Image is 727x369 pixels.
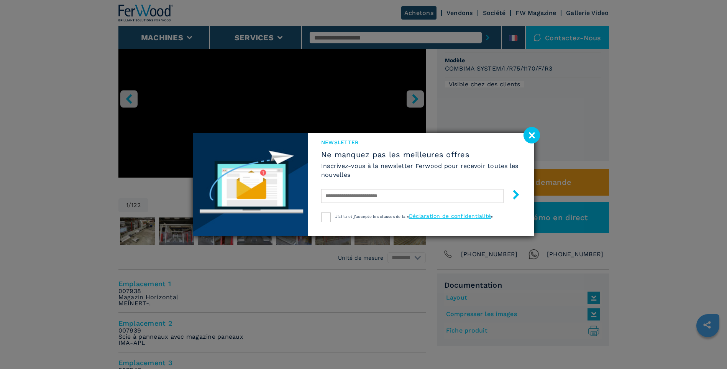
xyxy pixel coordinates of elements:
[335,214,409,219] span: J'ai lu et j'accepte les clauses de la «
[409,213,491,219] a: Déclaration de confidentialité
[321,150,521,159] span: Ne manquez pas les meilleures offres
[504,187,521,205] button: submit-button
[321,138,521,146] span: Newsletter
[193,133,308,236] img: Newsletter image
[321,161,521,179] h6: Inscrivez-vous à la newsletter Ferwood pour recevoir toutes les nouvelles
[491,214,493,219] span: »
